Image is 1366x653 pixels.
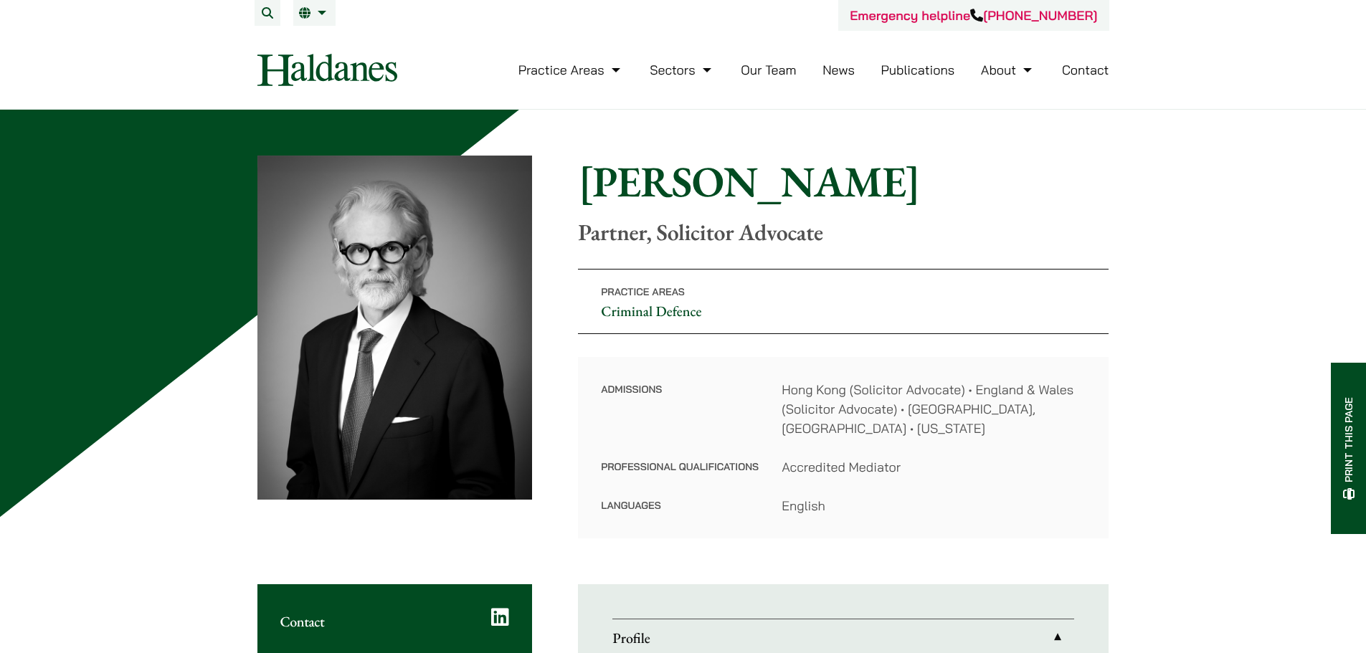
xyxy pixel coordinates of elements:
a: Practice Areas [518,62,624,78]
a: EN [299,7,330,19]
a: Criminal Defence [601,302,701,320]
dt: Admissions [601,380,759,457]
a: Our Team [741,62,796,78]
dd: Accredited Mediator [782,457,1086,477]
dt: Professional Qualifications [601,457,759,496]
a: Emergency helpline[PHONE_NUMBER] [850,7,1097,24]
dd: English [782,496,1086,515]
h2: Contact [280,613,510,630]
p: Partner, Solicitor Advocate [578,219,1109,246]
img: Logo of Haldanes [257,54,397,86]
span: Practice Areas [601,285,685,298]
a: About [981,62,1035,78]
a: Publications [881,62,955,78]
a: News [822,62,855,78]
dt: Languages [601,496,759,515]
dd: Hong Kong (Solicitor Advocate) • England & Wales (Solicitor Advocate) • [GEOGRAPHIC_DATA], [GEOGR... [782,380,1086,438]
a: Sectors [650,62,714,78]
h1: [PERSON_NAME] [578,156,1109,207]
a: Contact [1062,62,1109,78]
